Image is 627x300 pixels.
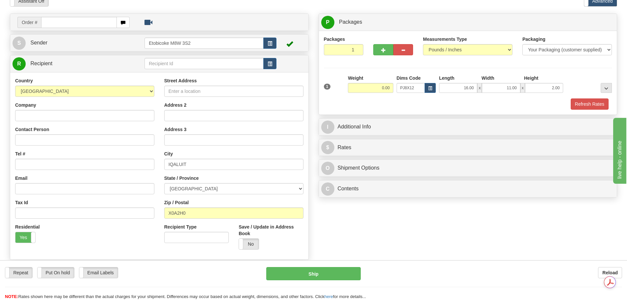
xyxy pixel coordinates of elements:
iframe: chat widget [612,116,626,183]
button: Reload [598,267,622,278]
label: Company [15,102,36,108]
label: Email [15,175,27,181]
span: x [520,83,525,93]
a: P Packages [321,15,615,29]
label: No [239,239,259,249]
span: I [321,121,334,134]
span: Recipient [30,61,52,66]
div: ... [601,83,612,93]
span: P [321,16,334,29]
span: x [477,83,482,93]
span: Order # [17,17,41,28]
span: $ [321,141,334,154]
span: S [13,37,26,50]
a: IAdditional Info [321,120,615,134]
label: Zip / Postal [164,199,189,206]
button: Refresh Rates [571,98,609,110]
span: 1 [324,84,331,90]
span: Sender [30,40,47,45]
label: State / Province [164,175,199,181]
a: CContents [321,182,615,196]
label: Address 3 [164,126,187,133]
input: Enter a location [164,86,303,97]
label: Country [15,77,33,84]
label: Tel # [15,150,25,157]
label: Height [524,75,538,81]
label: Packaging [522,36,545,42]
label: Length [439,75,455,81]
label: Email Labels [79,267,118,278]
a: R Recipient [13,57,130,70]
input: Recipient Id [144,58,264,69]
label: Recipient Type [164,224,197,230]
span: NOTE: [5,294,18,299]
span: Packages [339,19,362,25]
div: live help - online [5,4,61,12]
a: $Rates [321,141,615,154]
label: Contact Person [15,126,49,133]
label: Width [482,75,494,81]
a: S Sender [13,36,144,50]
label: City [164,150,173,157]
a: here [325,294,333,299]
label: Residential [15,224,40,230]
label: Address 2 [164,102,187,108]
input: Sender Id [144,38,264,49]
button: Ship [266,267,361,280]
b: Reload [602,270,618,275]
span: O [321,162,334,175]
label: Save / Update in Address Book [239,224,303,237]
a: OShipment Options [321,161,615,175]
span: C [321,182,334,196]
span: R [13,57,26,70]
label: Packages [324,36,345,42]
label: Measurements Type [423,36,467,42]
label: Put On hold [38,267,74,278]
label: Dims Code [397,75,421,81]
label: Weight [348,75,363,81]
label: Yes [15,232,35,243]
label: Repeat [5,267,32,278]
label: Street Address [164,77,197,84]
label: Tax Id [15,199,28,206]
